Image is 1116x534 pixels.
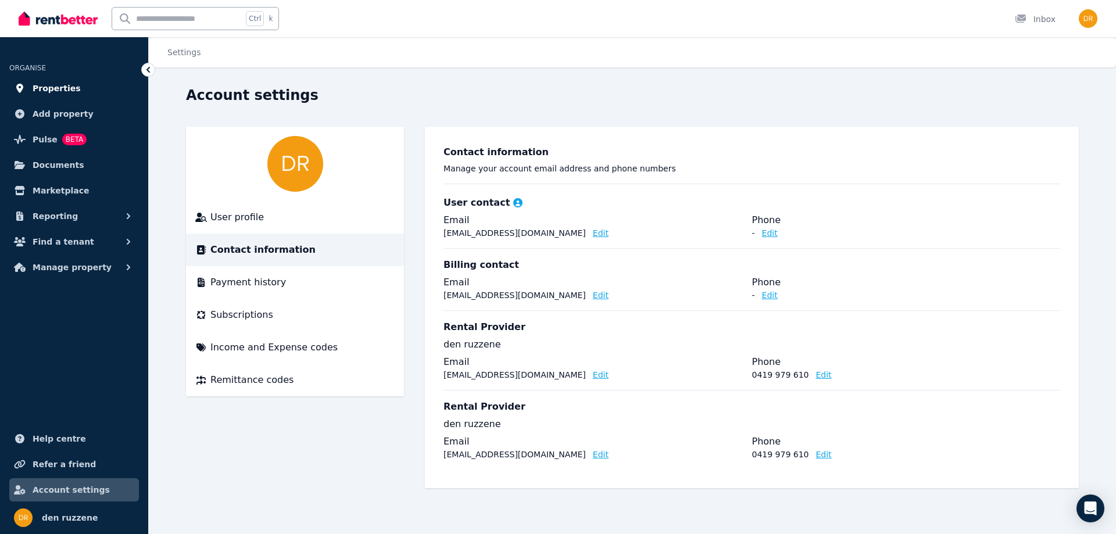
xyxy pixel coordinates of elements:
span: User profile [210,210,264,224]
span: Reporting [33,209,78,223]
button: Edit [593,227,609,239]
h3: Contact information [443,145,1060,159]
img: RentBetter [19,10,98,27]
button: Edit [762,289,778,301]
h3: Rental Provider [443,400,525,414]
a: Subscriptions [195,308,395,322]
span: Contact information [210,243,316,257]
p: [EMAIL_ADDRESS][DOMAIN_NAME] [443,289,586,301]
span: Help centre [33,432,86,446]
span: Find a tenant [33,235,94,249]
a: PulseBETA [9,128,139,151]
button: Edit [593,369,609,381]
span: Properties [33,81,81,95]
p: [EMAIL_ADDRESS][DOMAIN_NAME] [443,369,586,381]
legend: Phone [752,355,1061,369]
p: 0419 979 610 [752,369,809,381]
span: Account settings [33,483,110,497]
legend: Phone [752,213,1061,227]
h3: Billing contact [443,258,519,272]
button: Edit [593,289,609,301]
span: Refer a friend [33,457,96,471]
a: Refer a friend [9,453,139,476]
p: den ruzzene [443,417,1060,431]
div: Inbox [1015,13,1056,25]
span: Ctrl [246,11,264,26]
button: Edit [815,449,831,460]
h1: Account settings [186,86,319,105]
a: User profile [195,210,395,224]
h3: Rental Provider [443,320,525,334]
a: Account settings [9,478,139,501]
p: [EMAIL_ADDRESS][DOMAIN_NAME] [443,227,586,239]
legend: Email [443,355,752,369]
button: Edit [593,449,609,460]
span: ORGANISE [9,64,46,72]
p: 0419 979 610 [752,449,809,460]
button: Edit [762,227,778,239]
legend: Email [443,435,752,449]
button: Reporting [9,205,139,228]
a: Documents [9,153,139,177]
span: Pulse [33,132,58,146]
legend: Email [443,213,752,227]
button: Find a tenant [9,230,139,253]
span: den ruzzene [42,511,98,525]
nav: Breadcrumb [149,37,214,67]
span: Subscriptions [210,308,273,322]
a: Remittance codes [195,373,395,387]
legend: Phone [752,435,1061,449]
a: Contact information [195,243,395,257]
span: Marketplace [33,184,89,198]
legend: Phone [752,275,1061,289]
a: Marketplace [9,179,139,202]
span: Add property [33,107,94,121]
img: den ruzzene [1079,9,1097,28]
span: Remittance codes [210,373,294,387]
div: Open Intercom Messenger [1076,494,1104,522]
span: Manage property [33,260,112,274]
a: Payment history [195,275,395,289]
span: k [269,14,273,23]
a: Settings [167,48,201,57]
p: - [752,289,755,301]
span: Payment history [210,275,286,289]
h3: User contact [443,196,510,210]
p: - [752,227,755,239]
a: Income and Expense codes [195,341,395,354]
img: den ruzzene [14,508,33,527]
a: Add property [9,102,139,126]
p: den ruzzene [443,338,1060,352]
a: Help centre [9,427,139,450]
legend: Email [443,275,752,289]
span: Documents [33,158,84,172]
button: Manage property [9,256,139,279]
p: [EMAIL_ADDRESS][DOMAIN_NAME] [443,449,586,460]
a: Properties [9,77,139,100]
p: Manage your account email address and phone numbers [443,163,1060,174]
span: BETA [62,134,87,145]
img: den ruzzene [267,136,323,192]
span: Income and Expense codes [210,341,338,354]
button: Edit [815,369,831,381]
